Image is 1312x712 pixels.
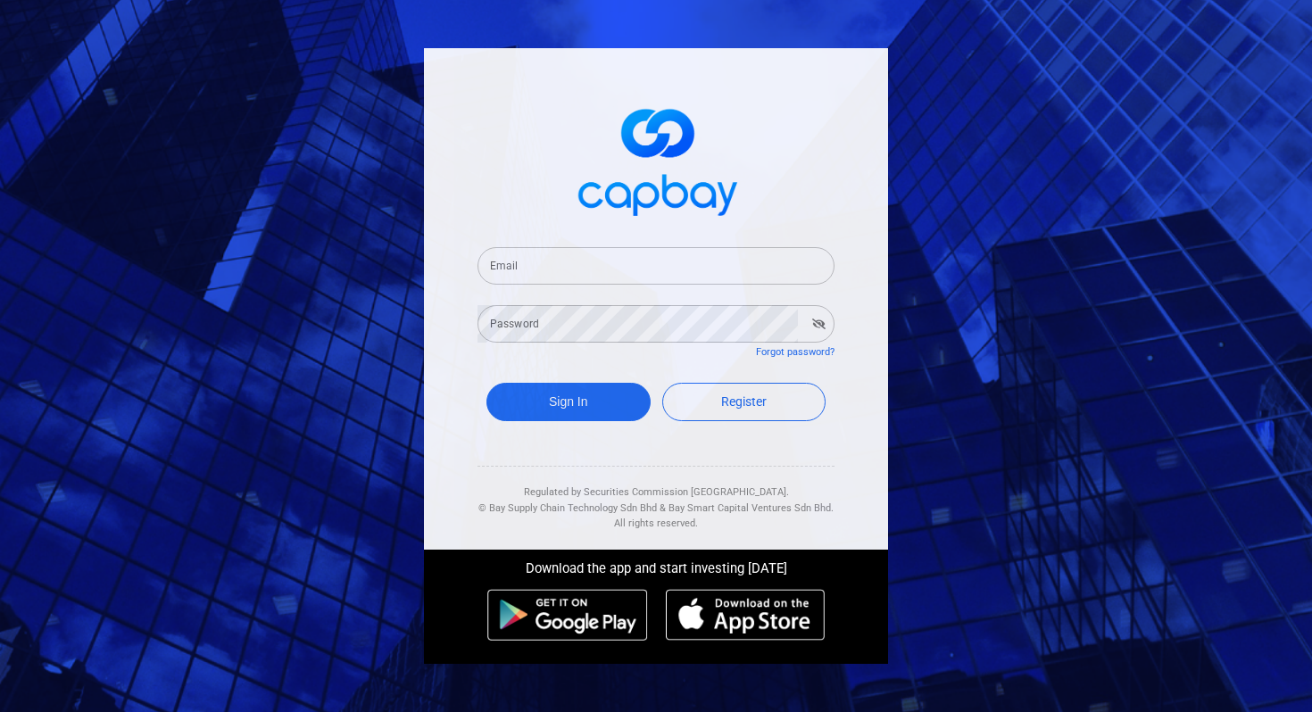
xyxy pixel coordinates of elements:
img: ios [666,589,825,641]
span: Bay Smart Capital Ventures Sdn Bhd. [668,502,834,514]
button: Sign In [486,383,651,421]
span: © Bay Supply Chain Technology Sdn Bhd [478,502,657,514]
a: Forgot password? [756,346,835,358]
img: android [487,589,648,641]
a: Register [662,383,826,421]
span: Register [721,394,767,409]
img: logo [567,93,745,226]
div: Regulated by Securities Commission [GEOGRAPHIC_DATA]. & All rights reserved. [477,467,835,532]
div: Download the app and start investing [DATE] [411,550,901,580]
